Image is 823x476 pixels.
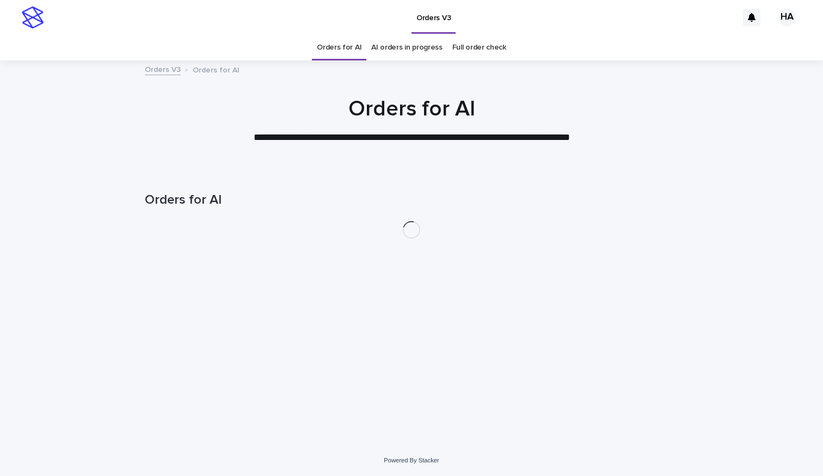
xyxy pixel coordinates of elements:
img: stacker-logo-s-only.png [22,7,44,28]
p: Orders for AI [193,63,239,75]
h1: Orders for AI [145,96,678,122]
a: Orders V3 [145,63,181,75]
a: Powered By Stacker [384,457,439,463]
a: Full order check [452,35,506,60]
div: HA [778,9,796,26]
a: Orders for AI [317,35,361,60]
a: AI orders in progress [371,35,443,60]
h1: Orders for AI [145,192,678,208]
